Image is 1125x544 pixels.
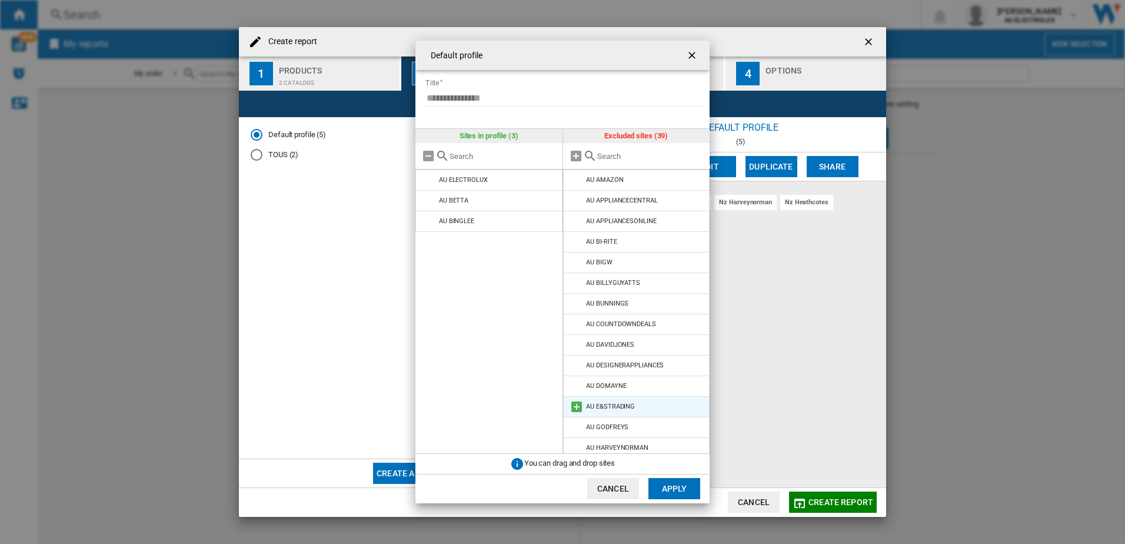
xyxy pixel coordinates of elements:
[586,279,640,287] div: AU BILLYGUYATTS
[648,478,700,499] button: Apply
[586,423,628,431] div: AU GODFREYS
[586,444,648,452] div: AU HARVEYNORMAN
[439,217,474,225] div: AU BINGLEE
[586,217,656,225] div: AU APPLIANCESONLINE
[421,149,435,163] md-icon: Remove all
[681,44,705,67] button: getI18NText('BUTTONS.CLOSE_DIALOG')
[586,403,635,410] div: AU E&STRADING
[586,382,626,390] div: AU DOMAYNE
[439,197,468,204] div: AU BETTA
[569,149,583,163] md-icon: Add all
[586,238,617,246] div: AU BI-RITE
[450,152,557,161] input: Search
[586,197,657,204] div: AU APPLIANCECENTRAL
[425,50,483,62] h4: Default profile
[586,258,612,266] div: AU BIGW
[524,459,615,467] span: You can drag and drop sites
[586,361,664,369] div: AU DESIGNERAPPLIANCES
[586,341,634,349] div: AU DAVIDJONES
[586,176,623,184] div: AU AMAZON
[597,152,704,161] input: Search
[586,300,628,307] div: AU BUNNINGS
[563,129,710,143] div: Excluded sites (39)
[686,49,700,64] ng-md-icon: getI18NText('BUTTONS.CLOSE_DIALOG')
[586,320,655,328] div: AU COUNTDOWNDEALS
[415,129,562,143] div: Sites in profile (3)
[439,176,488,184] div: AU ELECTROLUX
[587,478,639,499] button: Cancel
